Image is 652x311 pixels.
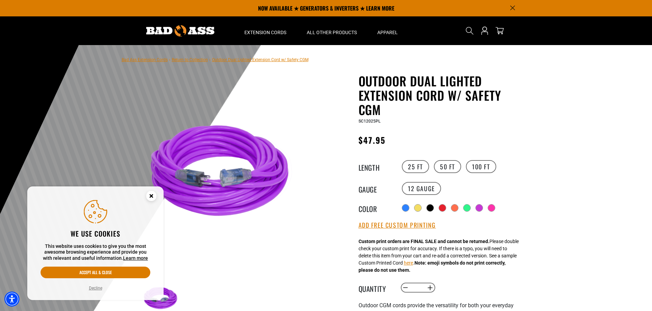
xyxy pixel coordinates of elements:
legend: Gauge [359,184,393,193]
a: Bad Ass Extension Cords [122,57,168,62]
img: Bad Ass Extension Cords [146,25,214,37]
span: SC12025PL [359,119,380,124]
span: All Other Products [307,29,357,36]
span: › [209,57,211,62]
strong: Note: emoji symbols do not print correctly, please do not use them. [359,260,505,273]
label: 100 FT [466,160,496,173]
strong: Custom print orders are FINAL SALE and cannot be returned. [359,239,489,244]
button: Accept all & close [41,267,150,278]
label: Quantity [359,283,393,292]
button: Decline [87,285,104,292]
h2: We use cookies [41,229,150,238]
span: $47.95 [359,134,385,146]
p: This website uses cookies to give you the most awesome browsing experience and provide you with r... [41,243,150,261]
span: Apparel [377,29,398,36]
span: Extension Cords [244,29,286,36]
div: Accessibility Menu [4,292,19,307]
span: › [169,57,170,62]
a: This website uses cookies to give you the most awesome browsing experience and provide you with r... [123,255,148,261]
legend: Length [359,162,393,171]
label: 25 FT [402,160,429,173]
h1: Outdoor Dual Lighted Extension Cord w/ Safety CGM [359,74,526,117]
nav: breadcrumbs [122,55,308,63]
legend: Color [359,203,393,212]
summary: Apparel [367,16,408,45]
summary: All Other Products [297,16,367,45]
button: Add Free Custom Printing [359,222,436,229]
summary: Search [464,25,475,36]
span: Outdoor Dual Lighted Extension Cord w/ Safety CGM [212,57,308,62]
div: Please double check your custom print for accuracy. If there is a typo, you will need to delete t... [359,238,519,274]
button: here [404,259,413,267]
label: 50 FT [434,160,461,173]
aside: Cookie Consent [27,186,164,300]
a: Return to Collection [172,57,208,62]
img: Purple [142,91,306,256]
label: 12 Gauge [402,182,441,195]
summary: Extension Cords [234,16,297,45]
